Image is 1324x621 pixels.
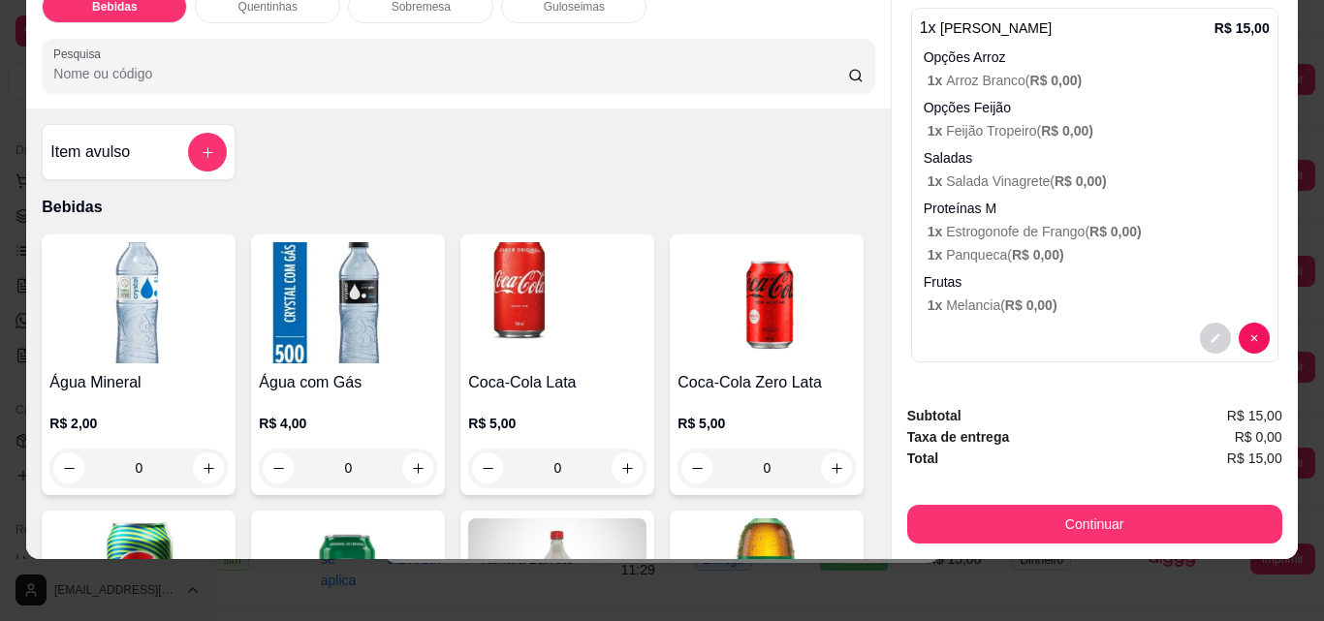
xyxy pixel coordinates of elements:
[907,505,1282,543] button: Continuar
[49,242,228,363] img: product-image
[50,140,130,164] h4: Item avulso
[1214,18,1270,38] p: R$ 15,00
[1055,173,1107,189] span: R$ 0,00 )
[681,452,712,483] button: decrease-product-quantity
[678,414,856,433] p: R$ 5,00
[468,371,646,394] h4: Coca-Cola Lata
[1227,405,1282,426] span: R$ 15,00
[1200,323,1231,354] button: decrease-product-quantity
[53,46,108,62] label: Pesquisa
[928,73,946,88] span: 1 x
[49,371,228,394] h4: Água Mineral
[928,171,1270,191] p: Salada Vinagrete (
[907,450,938,466] strong: Total
[612,452,643,483] button: increase-product-quantity
[924,199,1270,218] p: Proteínas M
[928,121,1270,140] p: Feijão Tropeiro (
[49,414,228,433] p: R$ 2,00
[1239,323,1270,354] button: decrease-product-quantity
[259,414,437,433] p: R$ 4,00
[928,224,946,239] span: 1 x
[928,173,946,189] span: 1 x
[188,133,227,171] button: add-separate-item
[53,64,848,83] input: Pesquisa
[1235,426,1282,448] span: R$ 0,00
[678,371,856,394] h4: Coca-Cola Zero Lata
[259,242,437,363] img: product-image
[1089,224,1142,239] span: R$ 0,00 )
[928,297,946,313] span: 1 x
[468,242,646,363] img: product-image
[928,71,1270,90] p: Arroz Branco (
[928,247,946,263] span: 1 x
[924,148,1270,168] p: Saladas
[1041,123,1093,139] span: R$ 0,00 )
[928,245,1270,264] p: Panqueca (
[924,272,1270,292] p: Frutas
[920,16,1053,40] p: 1 x
[259,371,437,394] h4: Água com Gás
[468,414,646,433] p: R$ 5,00
[1012,247,1064,263] span: R$ 0,00 )
[924,98,1270,117] p: Opções Feijão
[1227,448,1282,469] span: R$ 15,00
[928,295,1270,315] p: Melancia (
[53,452,84,483] button: decrease-product-quantity
[402,452,433,483] button: increase-product-quantity
[1030,73,1083,88] span: R$ 0,00 )
[678,242,856,363] img: product-image
[263,452,294,483] button: decrease-product-quantity
[821,452,852,483] button: increase-product-quantity
[940,20,1052,36] span: [PERSON_NAME]
[472,452,503,483] button: decrease-product-quantity
[1005,297,1057,313] span: R$ 0,00 )
[928,222,1270,241] p: Estrogonofe de Frango (
[924,47,1270,67] p: Opções Arroz
[907,408,961,423] strong: Subtotal
[42,196,874,219] p: Bebidas
[928,123,946,139] span: 1 x
[907,429,1010,445] strong: Taxa de entrega
[193,452,224,483] button: increase-product-quantity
